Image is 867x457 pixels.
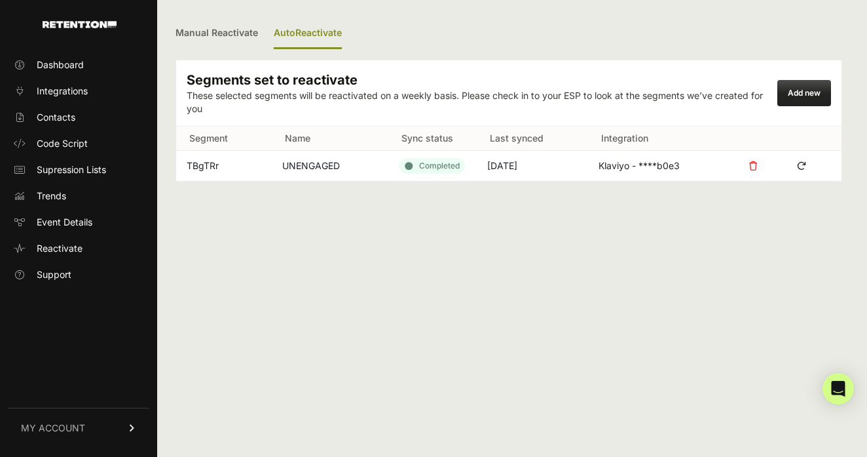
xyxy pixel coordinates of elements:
span: Support [37,268,71,281]
span: MY ACCOUNT [21,422,85,435]
a: Dashboard [8,54,149,75]
a: Manual Reactivate [175,18,258,49]
div: AutoReactivate [274,18,342,49]
h3: Segments set to reactivate [187,71,769,89]
a: Supression Lists [8,159,149,180]
a: MY ACCOUNT [8,408,149,448]
a: Trends [8,186,149,207]
img: Retention.com [43,21,117,28]
th: Name [272,127,388,151]
div: Open Intercom Messenger [822,373,854,405]
a: Add new [788,88,821,98]
span: Trends [37,189,66,203]
span: Supression Lists [37,163,106,176]
td: TBgTRr [176,151,272,182]
span: Reactivate [37,242,83,255]
a: Reactivate [8,238,149,259]
span: Dashboard [37,58,84,71]
th: Last synced [477,127,588,151]
th: Segment [176,127,272,151]
a: Contacts [8,107,149,128]
span: Code Script [37,137,88,150]
span: Contacts [37,111,75,124]
a: Integrations [8,81,149,102]
a: Event Details [8,212,149,233]
div: Completed [399,158,465,174]
th: Sync status [388,127,477,151]
a: Code Script [8,133,149,154]
p: These selected segments will be reactivated on a weekly basis. Please check in to your ESP to loo... [187,89,769,115]
th: Integration [588,127,739,151]
td: UNENGAGED [272,151,388,182]
span: Integrations [37,85,88,98]
span: Event Details [37,216,92,229]
a: Support [8,264,149,285]
td: [DATE] [477,151,588,182]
